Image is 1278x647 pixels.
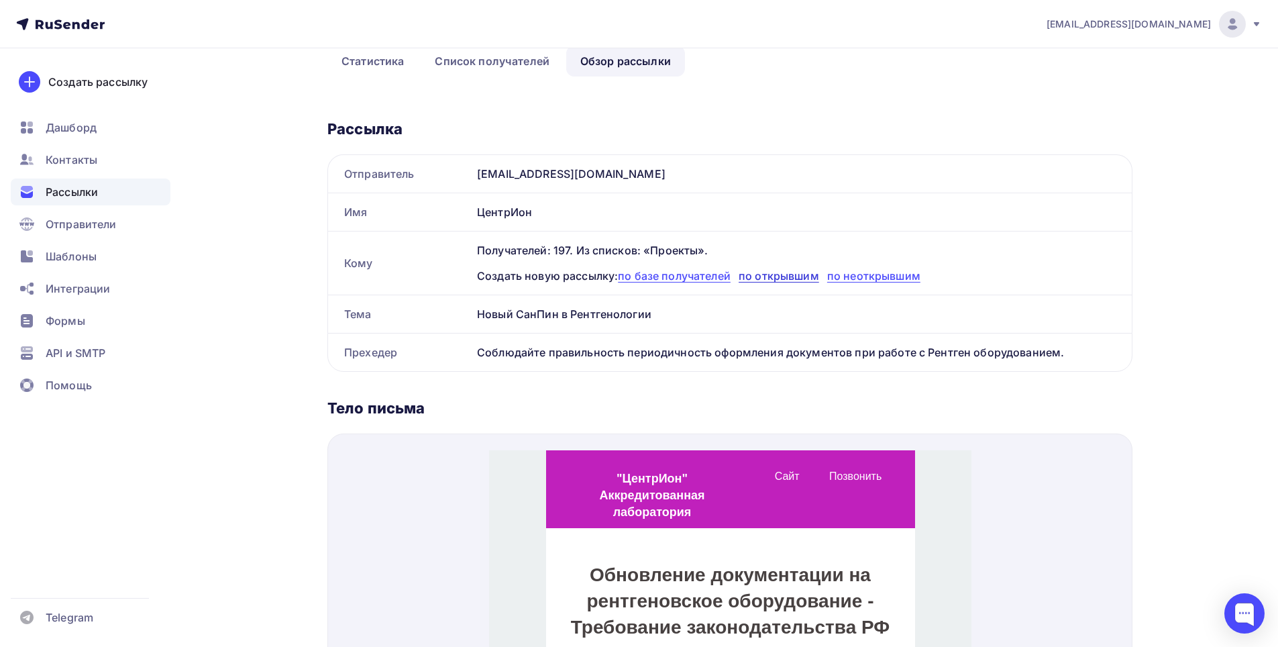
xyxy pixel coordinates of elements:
[1047,17,1211,31] span: [EMAIL_ADDRESS][DOMAIN_NAME]
[266,7,419,36] div: menu
[46,152,97,168] span: Контакты
[101,391,409,421] li: ? Сразу вносите изменения в Технический паспорт кабинета.
[11,243,170,270] a: Шаблоны
[46,377,92,393] span: Помощь
[101,287,323,299] strong: Технический паспорт на рентген кабинет:
[46,609,93,626] span: Telegram
[566,46,685,77] a: Обзор рассылки
[472,334,1132,371] div: Соблюдайте правильность периодичность оформления документов при работе с Рентген оборудованием.
[46,313,85,329] span: Формы
[327,46,418,77] a: Статистика
[46,216,117,232] span: Отправители
[11,146,170,173] a: Контакты
[46,119,97,136] span: Дашборд
[328,334,472,371] div: Прехедер
[472,295,1132,333] div: Новый СанПин в Рентгенологии
[74,494,189,505] em: Зачем это нужно вам?
[101,423,373,434] strong: Санитарно-эпидемиологическое заключение (СЭЗ)
[739,269,819,283] span: по открывшим
[328,232,472,295] div: Кому
[328,193,472,231] div: Имя
[472,155,1132,193] div: [EMAIL_ADDRESS][DOMAIN_NAME]
[421,46,564,77] a: Список получателей
[101,332,191,344] strong: Меняете аппарат
[46,184,98,200] span: Рассылки
[472,193,1132,231] div: ЦентрИон
[618,269,731,283] span: по базе получателей
[328,155,472,193] div: Отправитель
[11,211,170,238] a: Отправители
[48,74,148,90] div: Создать рассылку
[101,421,409,482] li: : Помните, что его нужно обновлять каждые 5 лет, даже если в кабинете ничего не менялось. И уж те...
[101,393,251,404] strong: Любое новое оборудование
[827,269,920,283] span: по неоткрывшим
[11,307,170,334] a: Формы
[477,242,1116,258] div: Получателей: 197. Из списков: «Проекты».
[78,509,299,520] strong: Избежать проблем с Роспотребнадзором
[46,248,97,264] span: Шаблоны
[127,21,199,35] strong: "ЦентрИон"
[276,7,327,36] a: Menu item - Сайт
[328,295,472,333] div: Тема
[74,507,409,613] p: * : Отсутствие актуальных документов – главная причина штрафов и предписаний. * : Правильные расч...
[1047,11,1262,38] a: [EMAIL_ADDRESS][DOMAIN_NAME]
[82,114,401,187] strong: Обновление документации на рентгеновское оборудование - Требование законодательства РФ
[101,286,409,331] li: Вы должны обновлять его, проводя комплекс замеров силами аккредитованной лаборатории.
[11,114,170,141] a: Дашборд
[11,179,170,205] a: Рассылки
[110,38,215,68] strong: Аккредитованная лаборатория
[74,215,409,276] p: Хотим напомнить о важных вещах, которые напрямую влияют на легальность и безопасность работы ваше...
[46,281,110,297] span: Интеграции
[46,345,105,361] span: API и SMTP
[330,7,409,36] a: Menu item - Позвонить
[101,331,409,391] li: ? Это не только установка, но и обязательное обновление Технического паспорта кабинета + разработ...
[477,268,1116,284] div: Создать новую рассылку:
[327,399,1132,417] div: Тело письма
[74,201,189,213] strong: Уважаемые Клиенты!
[327,119,1132,138] div: Рассылка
